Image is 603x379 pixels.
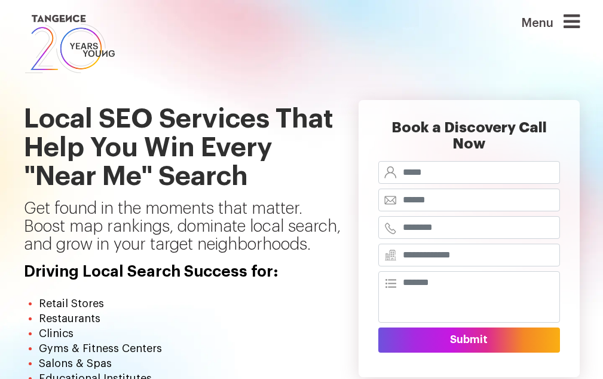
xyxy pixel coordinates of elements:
[24,200,341,263] p: Get found in the moments that matter. Boost map rankings, dominate local search, and grow in your...
[39,358,112,369] span: Salons & Spas
[521,17,536,19] span: Menu
[378,328,560,353] button: Submit
[39,313,100,324] span: Restaurants
[564,23,580,33] a: Menu
[24,12,116,76] img: logo SVG
[378,120,560,161] h2: Book a Discovery Call Now
[39,343,162,354] span: Gyms & Fitness Centers
[39,298,104,309] span: Retail Stores
[39,328,74,339] span: Clinics
[24,76,341,200] h1: Local SEO Services That Help You Win Every "Near Me" Search
[24,263,341,281] h4: Driving Local Search Success for:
